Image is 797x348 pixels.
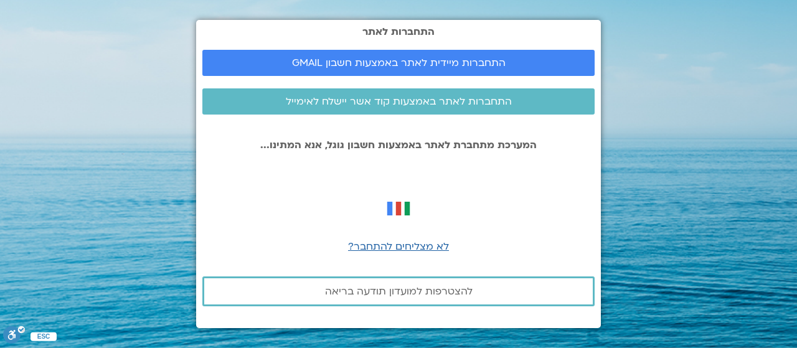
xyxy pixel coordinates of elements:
p: המערכת מתחברת לאתר באמצעות חשבון גוגל, אנא המתינו... [202,139,595,151]
a: להצטרפות למועדון תודעה בריאה [202,276,595,306]
h2: התחברות לאתר [202,26,595,37]
a: התחברות לאתר באמצעות קוד אשר יישלח לאימייל [202,88,595,115]
a: לא מצליחים להתחבר? [348,240,449,253]
span: התחברות לאתר באמצעות קוד אשר יישלח לאימייל [286,96,512,107]
span: להצטרפות למועדון תודעה בריאה [325,286,473,297]
span: התחברות מיידית לאתר באמצעות חשבון GMAIL [292,57,506,68]
a: התחברות מיידית לאתר באמצעות חשבון GMAIL [202,50,595,76]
